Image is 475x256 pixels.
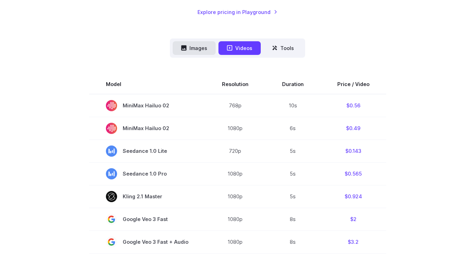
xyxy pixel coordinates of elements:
[205,185,265,208] td: 1080p
[265,94,321,117] td: 10s
[265,230,321,253] td: 8s
[106,100,188,111] span: MiniMax Hailuo 02
[265,208,321,230] td: 8s
[205,74,265,94] th: Resolution
[265,185,321,208] td: 5s
[106,168,188,179] span: Seedance 1.0 Pro
[106,191,188,202] span: Kling 2.1 Master
[205,140,265,162] td: 720p
[321,140,386,162] td: $0.143
[321,94,386,117] td: $0.56
[321,117,386,140] td: $0.49
[205,208,265,230] td: 1080p
[264,41,302,55] button: Tools
[265,74,321,94] th: Duration
[265,140,321,162] td: 5s
[321,230,386,253] td: $3.2
[106,145,188,157] span: Seedance 1.0 Lite
[173,41,216,55] button: Images
[321,208,386,230] td: $2
[106,214,188,225] span: Google Veo 3 Fast
[106,123,188,134] span: MiniMax Hailuo 02
[218,41,261,55] button: Videos
[197,8,278,16] a: Explore pricing in Playground
[321,185,386,208] td: $0.924
[205,162,265,185] td: 1080p
[205,94,265,117] td: 768p
[321,162,386,185] td: $0.565
[321,74,386,94] th: Price / Video
[265,117,321,140] td: 6s
[205,117,265,140] td: 1080p
[106,236,188,248] span: Google Veo 3 Fast + Audio
[265,162,321,185] td: 5s
[89,74,205,94] th: Model
[205,230,265,253] td: 1080p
